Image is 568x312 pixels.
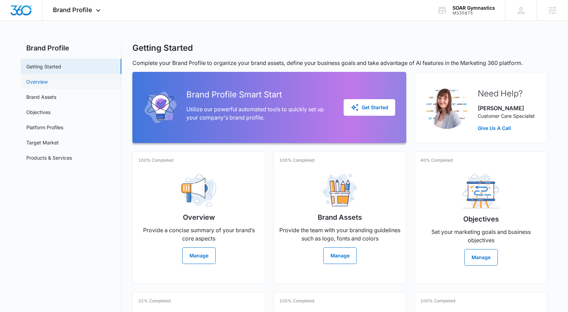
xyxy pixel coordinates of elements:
[138,157,173,163] p: 100% Completed
[182,247,216,264] button: Manage
[463,214,499,224] h2: Objectives
[420,298,455,304] p: 100% Completed
[186,88,333,101] h2: Brand Profile Smart Start
[279,226,400,243] p: Provide the team with your branding guidelines such as logo, fonts and colors
[132,151,265,284] a: 100% CompletedOverviewProvide a concise summary of your brand’s core aspectsManage
[183,212,215,223] h2: Overview
[132,59,547,67] p: Complete your Brand Profile to organize your brand assets, define your business goals and take ad...
[138,226,259,243] p: Provide a concise summary of your brand’s core aspects
[26,93,56,101] a: Brand Assets
[351,103,388,112] div: Get Started
[478,104,535,112] p: [PERSON_NAME]
[26,63,61,70] a: Getting Started
[279,157,314,163] p: 100% Completed
[478,112,535,120] p: Customer Care Specialist
[415,151,547,284] a: 40% CompletedObjectivesSet your marketing goals and business objectivesManage
[464,249,498,266] button: Manage
[323,247,357,264] button: Manage
[344,99,395,116] button: Get Started
[426,87,467,129] img: Christy Perez
[132,43,193,53] h1: Getting Started
[273,151,406,284] a: 100% CompletedBrand AssetsProvide the team with your branding guidelines such as logo, fonts and ...
[478,124,535,132] a: Give Us A Call
[318,212,362,223] h2: Brand Assets
[26,154,72,161] a: Products & Services
[279,298,314,304] p: 100% Completed
[26,108,50,116] a: Objectives
[453,5,495,11] div: account name
[21,43,121,53] h2: Brand Profile
[138,298,170,304] p: 22% Completed
[453,11,495,16] div: account id
[186,105,333,122] p: Utilize our powerful automated tools to quickly set up your company's brand profile.
[26,78,48,85] a: Overview
[420,157,453,163] p: 40% Completed
[478,87,535,100] h2: Need Help?
[53,6,92,13] span: Brand Profile
[26,139,59,146] a: Target Market
[420,228,541,244] p: Set your marketing goals and business objectives
[26,124,63,131] a: Platform Profiles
